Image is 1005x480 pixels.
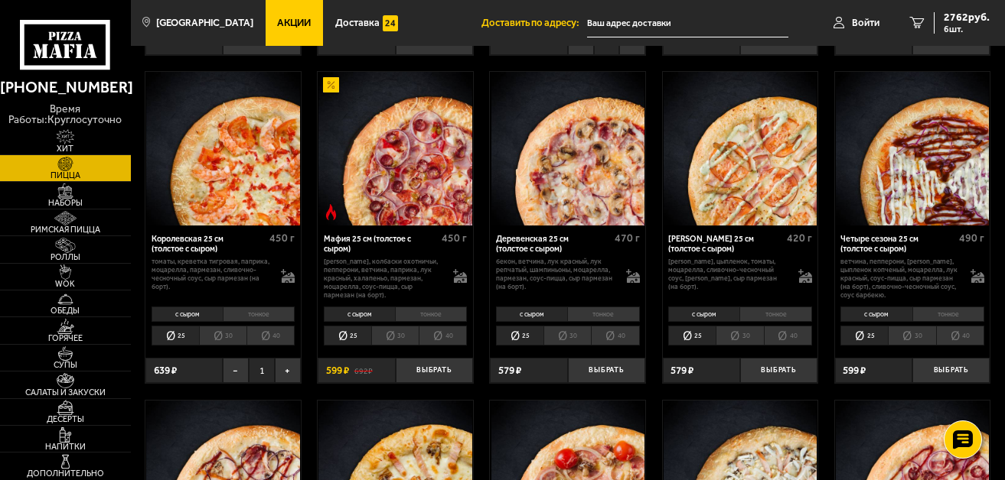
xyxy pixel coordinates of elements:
[619,29,645,55] button: +
[496,234,611,254] div: Деревенская 25 см (толстое с сыром)
[326,365,349,376] span: 599 ₽
[671,37,693,47] span: 659 ₽
[840,326,888,345] li: 25
[840,306,912,322] li: с сыром
[944,12,990,23] span: 2762 руб.
[496,306,567,322] li: с сыром
[739,306,811,322] li: тонкое
[888,326,935,345] li: 30
[871,37,901,47] s: 591.16 ₽
[335,18,380,28] span: Доставка
[371,326,419,345] li: 30
[152,234,266,254] div: Королевская 25 см (толстое с сыром)
[668,234,783,254] div: [PERSON_NAME] 25 см (толстое с сыром)
[740,358,817,384] button: Выбрать
[145,72,301,225] a: Королевская 25 см (толстое с сыром)
[223,358,249,384] button: −
[223,306,295,322] li: тонкое
[936,326,984,345] li: 40
[664,72,817,225] img: Чикен Ранч 25 см (толстое с сыром)
[318,72,472,225] img: Мафия 25 см (толстое с сыром)
[496,258,615,291] p: бекон, ветчина, лук красный, лук репчатый, шампиньоны, моцарелла, пармезан, соус-пицца, сыр парме...
[496,326,543,345] li: 25
[395,306,467,322] li: тонкое
[840,258,960,300] p: ветчина, пепперони, [PERSON_NAME], цыпленок копченый, моцарелла, лук красный, соус-пицца, сыр пар...
[246,326,295,345] li: 40
[323,204,339,220] img: Острое блюдо
[498,365,521,376] span: 579 ₽
[498,37,521,47] span: 549 ₽
[154,37,177,47] span: 659 ₽
[663,72,818,225] a: Чикен Ранч 25 см (толстое с сыром)
[944,24,990,34] span: 6 шт.
[668,306,739,322] li: с сыром
[843,37,866,47] span: 499 ₽
[152,326,199,345] li: 25
[587,9,788,37] input: Ваш адрес доставки
[835,72,990,225] a: Четыре сезона 25 см (толстое с сыром)
[852,18,879,28] span: Войти
[199,326,246,345] li: 30
[912,358,990,384] button: Выбрать
[277,18,311,28] span: Акции
[490,72,645,225] a: Деревенская 25 см (толстое с сыром)
[275,358,301,384] button: +
[840,234,955,254] div: Четыре сезона 25 см (толстое с сыром)
[591,326,639,345] li: 40
[152,258,271,291] p: томаты, креветка тигровая, паприка, моцарелла, пармезан, сливочно-чесночный соус, сыр пармезан (н...
[668,258,788,291] p: [PERSON_NAME], цыпленок, томаты, моцарелла, сливочно-чесночный соус, [PERSON_NAME], сыр пармезан ...
[154,365,177,376] span: 639 ₽
[156,18,253,28] span: [GEOGRAPHIC_DATA]
[491,72,644,225] img: Деревенская 25 см (толстое с сыром)
[249,358,275,384] span: 1
[568,358,645,384] button: Выбрать
[269,232,295,245] span: 450 г
[668,326,716,345] li: 25
[594,29,620,55] span: 1
[152,306,223,322] li: с сыром
[323,77,339,93] img: Акционный
[959,232,984,245] span: 490 г
[146,72,299,225] img: Королевская 25 см (толстое с сыром)
[326,37,349,47] span: 499 ₽
[318,72,473,225] a: АкционныйОстрое блюдоМафия 25 см (толстое с сыром)
[671,365,693,376] span: 579 ₽
[383,15,399,31] img: 15daf4d41897b9f0e9f617042186c801.svg
[419,326,467,345] li: 40
[354,37,384,47] s: 591.16 ₽
[716,326,763,345] li: 30
[787,232,812,245] span: 420 г
[324,306,395,322] li: с сыром
[764,326,812,345] li: 40
[324,234,439,254] div: Мафия 25 см (толстое с сыром)
[615,232,640,245] span: 470 г
[543,326,591,345] li: 30
[568,29,594,55] button: −
[912,306,984,322] li: тонкое
[567,306,639,322] li: тонкое
[442,232,467,245] span: 450 г
[324,326,371,345] li: 25
[354,365,373,376] s: 692 ₽
[481,18,587,28] span: Доставить по адресу:
[843,365,866,376] span: 599 ₽
[836,72,989,225] img: Четыре сезона 25 см (толстое с сыром)
[324,258,443,300] p: [PERSON_NAME], колбаски охотничьи, пепперони, ветчина, паприка, лук красный, халапеньо, пармезан,...
[396,358,473,384] button: Выбрать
